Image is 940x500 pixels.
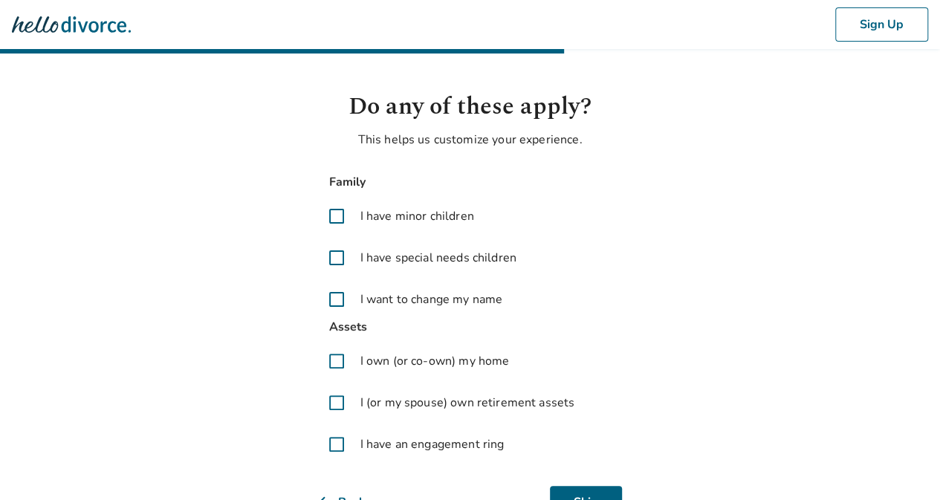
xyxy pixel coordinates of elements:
[360,290,503,308] span: I want to change my name
[360,207,474,225] span: I have minor children
[319,89,622,125] h1: Do any of these apply?
[360,394,575,412] span: I (or my spouse) own retirement assets
[866,429,940,500] iframe: Chat Widget
[319,131,622,149] p: This helps us customize your experience.
[319,172,622,192] span: Family
[835,7,928,42] button: Sign Up
[12,10,131,39] img: Hello Divorce Logo
[360,249,516,267] span: I have special needs children
[360,352,510,370] span: I own (or co-own) my home
[319,317,622,337] span: Assets
[360,435,505,453] span: I have an engagement ring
